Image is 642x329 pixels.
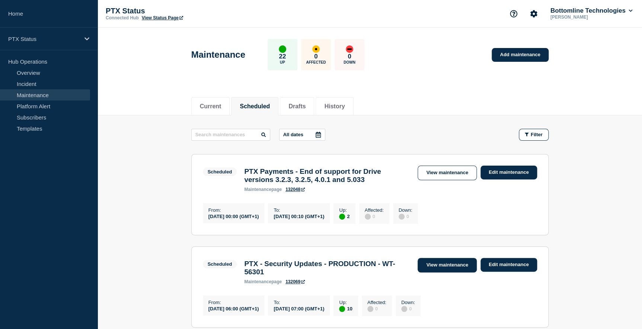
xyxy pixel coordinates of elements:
[506,6,521,22] button: Support
[142,15,183,20] a: View Status Page
[106,7,255,15] p: PTX Status
[367,306,373,312] div: disabled
[492,48,548,62] a: Add maintenance
[346,45,353,53] div: down
[208,207,259,213] p: From :
[324,103,345,110] button: History
[519,129,549,141] button: Filter
[244,279,271,284] span: maintenance
[401,306,407,312] div: disabled
[285,279,305,284] a: 132069
[279,45,286,53] div: up
[285,187,305,192] a: 132048
[208,305,259,312] div: [DATE] 06:00 (GMT+1)
[274,207,324,213] p: To :
[240,103,270,110] button: Scheduled
[365,213,384,220] div: 0
[339,306,345,312] div: up
[344,60,355,64] p: Down
[274,300,324,305] p: To :
[348,53,351,60] p: 0
[244,187,271,192] span: maintenance
[480,166,537,179] a: Edit maintenance
[191,129,270,141] input: Search maintenances
[365,214,371,220] div: disabled
[312,45,320,53] div: affected
[526,6,542,22] button: Account settings
[106,15,139,20] p: Connected Hub
[283,132,303,137] p: All dates
[279,53,286,60] p: 22
[549,7,634,15] button: Bottomline Technologies
[367,300,386,305] p: Affected :
[418,166,476,180] a: View maintenance
[339,213,349,220] div: 2
[399,213,412,220] div: 0
[244,167,410,184] h3: PTX Payments - End of support for Drive versions 3.2.3, 3.2.5, 4.0.1 and 5.033
[244,279,282,284] p: page
[365,207,384,213] p: Affected :
[244,187,282,192] p: page
[339,305,352,312] div: 10
[399,214,405,220] div: disabled
[339,214,345,220] div: up
[208,169,232,175] div: Scheduled
[418,258,476,272] a: View maintenance
[549,15,626,20] p: [PERSON_NAME]
[274,213,324,219] div: [DATE] 00:10 (GMT+1)
[208,261,232,267] div: Scheduled
[288,103,306,110] button: Drafts
[339,207,349,213] p: Up :
[306,60,326,64] p: Affected
[200,103,221,110] button: Current
[367,305,386,312] div: 0
[208,300,259,305] p: From :
[531,132,543,137] span: Filter
[314,53,317,60] p: 0
[8,36,80,42] p: PTX Status
[399,207,412,213] p: Down :
[480,258,537,272] a: Edit maintenance
[401,305,415,312] div: 0
[274,305,324,312] div: [DATE] 07:00 (GMT+1)
[244,260,410,276] h3: PTX - Security Updates - PRODUCTION - WT-56301
[401,300,415,305] p: Down :
[279,129,325,141] button: All dates
[339,300,352,305] p: Up :
[208,213,259,219] div: [DATE] 00:00 (GMT+1)
[191,49,245,60] h1: Maintenance
[280,60,285,64] p: Up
